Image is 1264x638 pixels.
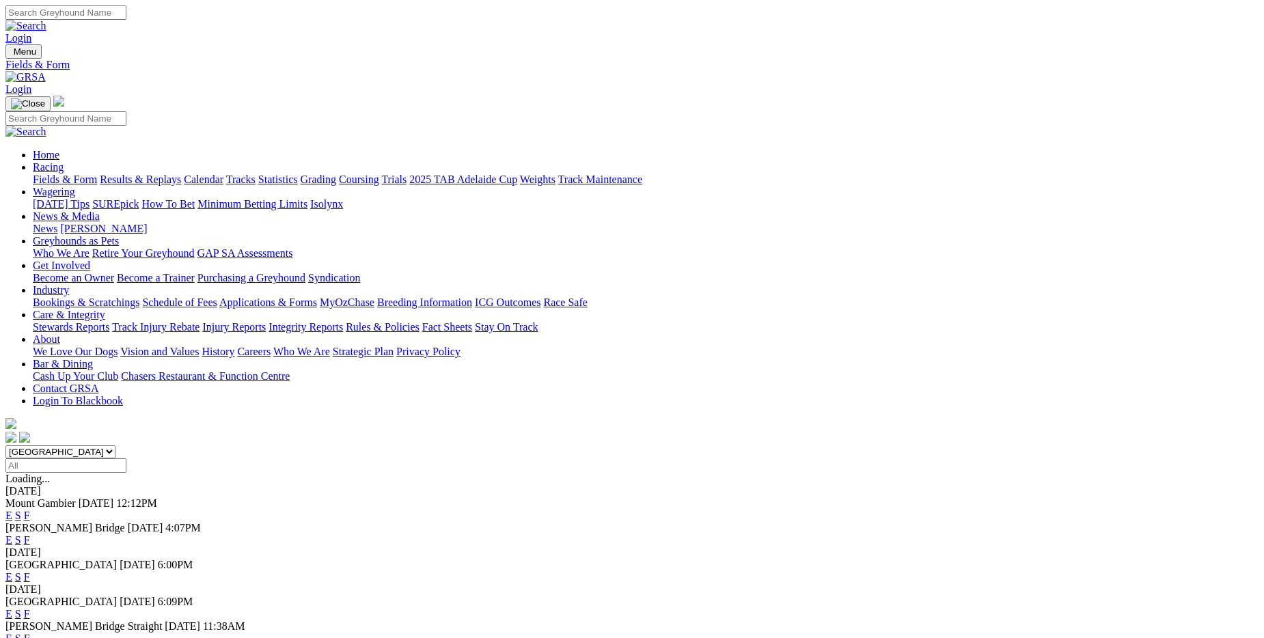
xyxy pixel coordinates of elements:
span: 4:07PM [165,522,201,533]
a: ICG Outcomes [475,296,540,308]
img: Search [5,20,46,32]
div: [DATE] [5,583,1259,596]
a: Trials [381,174,407,185]
a: Purchasing a Greyhound [197,272,305,283]
a: Bar & Dining [33,358,93,370]
a: Rules & Policies [346,321,420,333]
div: Wagering [33,198,1259,210]
div: News & Media [33,223,1259,235]
img: logo-grsa-white.png [53,96,64,107]
a: About [33,333,60,345]
a: Vision and Values [120,346,199,357]
span: 6:00PM [158,559,193,570]
a: MyOzChase [320,296,374,308]
button: Toggle navigation [5,44,42,59]
a: Chasers Restaurant & Function Centre [121,370,290,382]
a: Grading [301,174,336,185]
a: F [24,608,30,620]
a: Care & Integrity [33,309,105,320]
a: Become a Trainer [117,272,195,283]
span: [DATE] [120,559,155,570]
a: Track Injury Rebate [112,321,200,333]
div: [DATE] [5,485,1259,497]
span: Mount Gambier [5,497,76,509]
a: Retire Your Greyhound [92,247,195,259]
a: Fields & Form [5,59,1259,71]
span: [PERSON_NAME] Bridge Straight [5,620,162,632]
div: About [33,346,1259,358]
a: [DATE] Tips [33,198,90,210]
div: Get Involved [33,272,1259,284]
a: F [24,510,30,521]
input: Search [5,5,126,20]
a: Fields & Form [33,174,97,185]
span: [GEOGRAPHIC_DATA] [5,559,117,570]
a: Who We Are [33,247,90,259]
span: 11:38AM [203,620,245,632]
span: [DATE] [165,620,200,632]
a: Isolynx [310,198,343,210]
div: Care & Integrity [33,321,1259,333]
a: GAP SA Assessments [197,247,293,259]
span: Loading... [5,473,50,484]
a: Become an Owner [33,272,114,283]
a: F [24,571,30,583]
span: 6:09PM [158,596,193,607]
a: Results & Replays [100,174,181,185]
a: How To Bet [142,198,195,210]
a: Cash Up Your Club [33,370,118,382]
a: F [24,534,30,546]
span: [DATE] [128,522,163,533]
a: Login To Blackbook [33,395,123,406]
a: E [5,571,12,583]
a: S [15,534,21,546]
a: Bookings & Scratchings [33,296,139,308]
img: Close [11,98,45,109]
span: 12:12PM [116,497,157,509]
a: Industry [33,284,69,296]
a: Login [5,32,31,44]
img: logo-grsa-white.png [5,418,16,429]
a: Privacy Policy [396,346,461,357]
a: E [5,510,12,521]
a: Schedule of Fees [142,296,217,308]
input: Search [5,111,126,126]
a: Track Maintenance [558,174,642,185]
a: [PERSON_NAME] [60,223,147,234]
a: History [202,346,234,357]
a: S [15,608,21,620]
a: Integrity Reports [269,321,343,333]
span: Menu [14,46,36,57]
div: [DATE] [5,546,1259,559]
a: Login [5,83,31,95]
span: [PERSON_NAME] Bridge [5,522,125,533]
a: SUREpick [92,198,139,210]
div: Greyhounds as Pets [33,247,1259,260]
a: Careers [237,346,271,357]
a: Tracks [226,174,256,185]
a: Breeding Information [377,296,472,308]
a: E [5,534,12,546]
img: twitter.svg [19,432,30,443]
a: Greyhounds as Pets [33,235,119,247]
a: Minimum Betting Limits [197,198,307,210]
a: Home [33,149,59,161]
input: Select date [5,458,126,473]
a: S [15,510,21,521]
div: Racing [33,174,1259,186]
a: Coursing [339,174,379,185]
a: S [15,571,21,583]
a: Racing [33,161,64,173]
a: News & Media [33,210,100,222]
button: Toggle navigation [5,96,51,111]
a: Statistics [258,174,298,185]
div: Bar & Dining [33,370,1259,383]
span: [GEOGRAPHIC_DATA] [5,596,117,607]
a: News [33,223,57,234]
a: Who We Are [273,346,330,357]
a: Weights [520,174,555,185]
a: Contact GRSA [33,383,98,394]
img: GRSA [5,71,46,83]
a: Fact Sheets [422,321,472,333]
